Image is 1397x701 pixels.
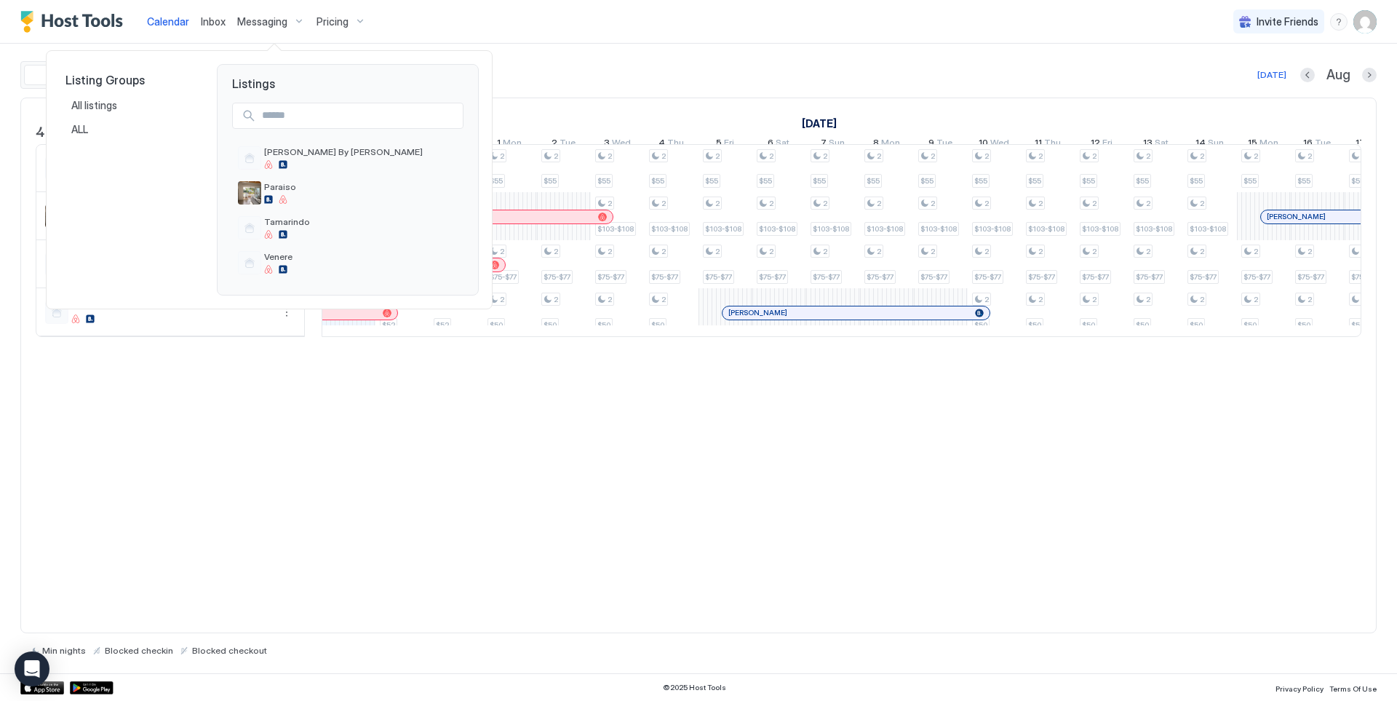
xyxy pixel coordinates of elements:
span: Venere [264,251,458,262]
span: Listings [218,65,478,91]
div: listing image [238,181,261,205]
span: Listing Groups [65,73,194,87]
div: Open Intercom Messenger [15,652,49,686]
span: Paraiso [264,181,458,192]
span: Tamarindo [264,216,458,227]
span: [PERSON_NAME] By [PERSON_NAME] [264,146,458,157]
span: ALL [71,123,90,136]
span: All listings [71,99,119,112]
input: Input Field [256,103,463,128]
